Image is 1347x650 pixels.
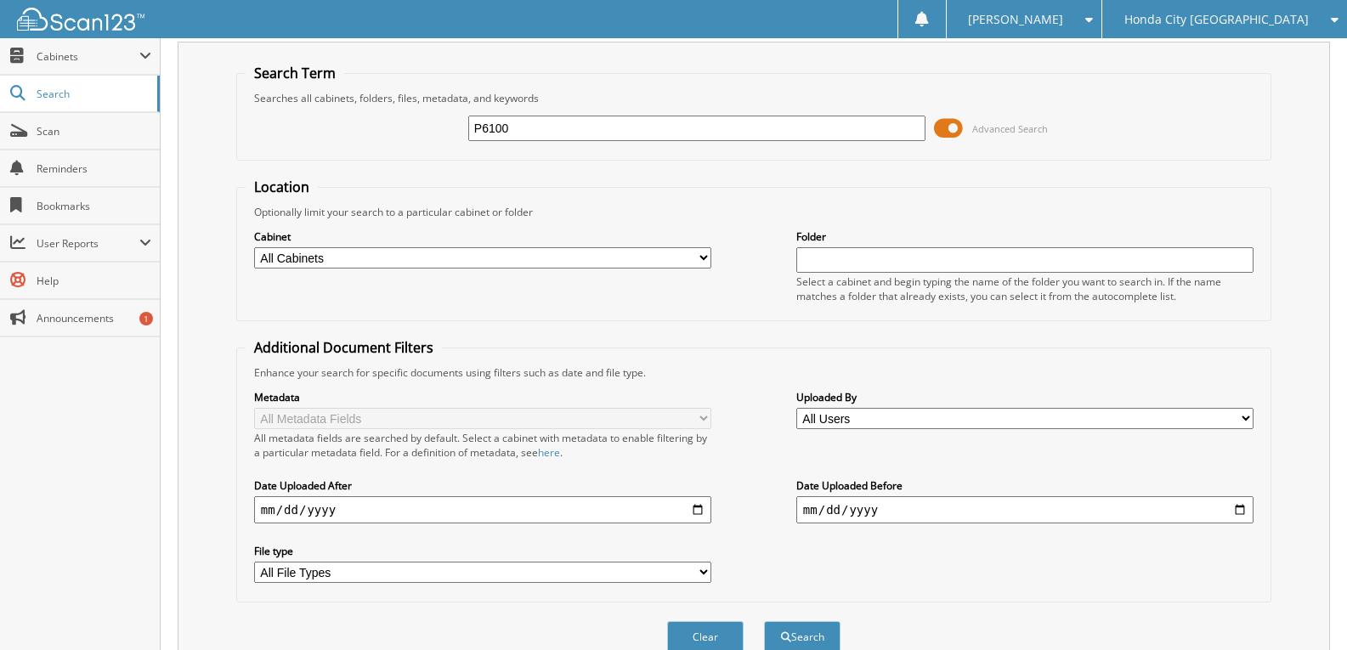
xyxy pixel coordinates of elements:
[254,496,711,523] input: start
[37,124,151,138] span: Scan
[37,161,151,176] span: Reminders
[246,365,1262,380] div: Enhance your search for specific documents using filters such as date and file type.
[37,199,151,213] span: Bookmarks
[1124,14,1309,25] span: Honda City [GEOGRAPHIC_DATA]
[254,229,711,244] label: Cabinet
[17,8,144,31] img: scan123-logo-white.svg
[246,205,1262,219] div: Optionally limit your search to a particular cabinet or folder
[37,311,151,325] span: Announcements
[37,49,139,64] span: Cabinets
[246,338,442,357] legend: Additional Document Filters
[796,478,1254,493] label: Date Uploaded Before
[972,122,1048,135] span: Advanced Search
[796,390,1254,404] label: Uploaded By
[968,14,1063,25] span: [PERSON_NAME]
[538,445,560,460] a: here
[796,229,1254,244] label: Folder
[796,496,1254,523] input: end
[37,87,149,101] span: Search
[139,312,153,325] div: 1
[246,178,318,196] legend: Location
[254,431,711,460] div: All metadata fields are searched by default. Select a cabinet with metadata to enable filtering b...
[37,236,139,251] span: User Reports
[796,274,1254,303] div: Select a cabinet and begin typing the name of the folder you want to search in. If the name match...
[246,64,344,82] legend: Search Term
[254,544,711,558] label: File type
[37,274,151,288] span: Help
[254,478,711,493] label: Date Uploaded After
[246,91,1262,105] div: Searches all cabinets, folders, files, metadata, and keywords
[254,390,711,404] label: Metadata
